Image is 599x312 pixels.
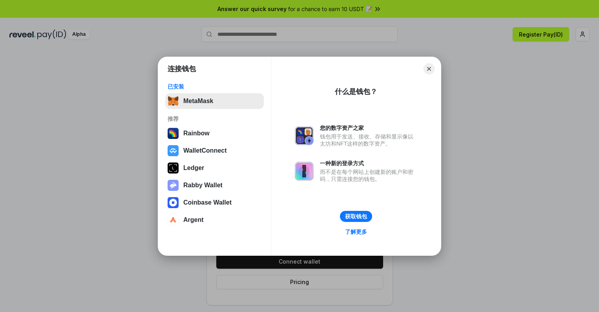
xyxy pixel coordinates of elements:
div: MetaMask [183,98,213,105]
button: Close [424,63,435,74]
div: Rainbow [183,130,210,137]
img: svg+xml,%3Csvg%20xmlns%3D%22http%3A%2F%2Fwww.w3.org%2F2000%2Fsvg%22%20fill%3D%22none%22%20viewBox... [168,180,179,191]
button: Coinbase Wallet [165,195,264,210]
img: svg+xml,%3Csvg%20width%3D%22120%22%20height%3D%22120%22%20viewBox%3D%220%200%20120%20120%22%20fil... [168,128,179,139]
button: Rainbow [165,126,264,141]
img: svg+xml,%3Csvg%20fill%3D%22none%22%20height%3D%2233%22%20viewBox%3D%220%200%2035%2033%22%20width%... [168,96,179,107]
img: svg+xml,%3Csvg%20xmlns%3D%22http%3A%2F%2Fwww.w3.org%2F2000%2Fsvg%22%20fill%3D%22none%22%20viewBox... [295,162,314,181]
img: svg+xml,%3Csvg%20width%3D%2228%22%20height%3D%2228%22%20viewBox%3D%220%200%2028%2028%22%20fill%3D... [168,145,179,156]
div: Ledger [183,164,204,172]
div: 什么是钱包？ [335,87,377,96]
button: Ledger [165,160,264,176]
div: 一种新的登录方式 [320,160,417,167]
div: Coinbase Wallet [183,199,232,206]
button: 获取钱包 [340,211,372,222]
div: 了解更多 [345,228,367,235]
div: 已安装 [168,83,261,90]
div: WalletConnect [183,147,227,154]
div: 推荐 [168,115,261,122]
button: WalletConnect [165,143,264,159]
div: 钱包用于发送、接收、存储和显示像以太坊和NFT这样的数字资产。 [320,133,417,147]
img: svg+xml,%3Csvg%20xmlns%3D%22http%3A%2F%2Fwww.w3.org%2F2000%2Fsvg%22%20fill%3D%22none%22%20viewBox... [295,126,314,145]
div: 获取钱包 [345,213,367,220]
div: Rabby Wallet [183,182,223,189]
h1: 连接钱包 [168,64,196,74]
div: Argent [183,216,204,223]
button: Rabby Wallet [165,177,264,193]
a: 了解更多 [340,227,372,237]
div: 而不是在每个网站上创建新的账户和密码，只需连接您的钱包。 [320,168,417,183]
img: svg+xml,%3Csvg%20width%3D%2228%22%20height%3D%2228%22%20viewBox%3D%220%200%2028%2028%22%20fill%3D... [168,197,179,208]
div: 您的数字资产之家 [320,124,417,131]
button: Argent [165,212,264,228]
button: MetaMask [165,93,264,109]
img: svg+xml,%3Csvg%20width%3D%2228%22%20height%3D%2228%22%20viewBox%3D%220%200%2028%2028%22%20fill%3D... [168,214,179,225]
img: svg+xml,%3Csvg%20xmlns%3D%22http%3A%2F%2Fwww.w3.org%2F2000%2Fsvg%22%20width%3D%2228%22%20height%3... [168,162,179,174]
